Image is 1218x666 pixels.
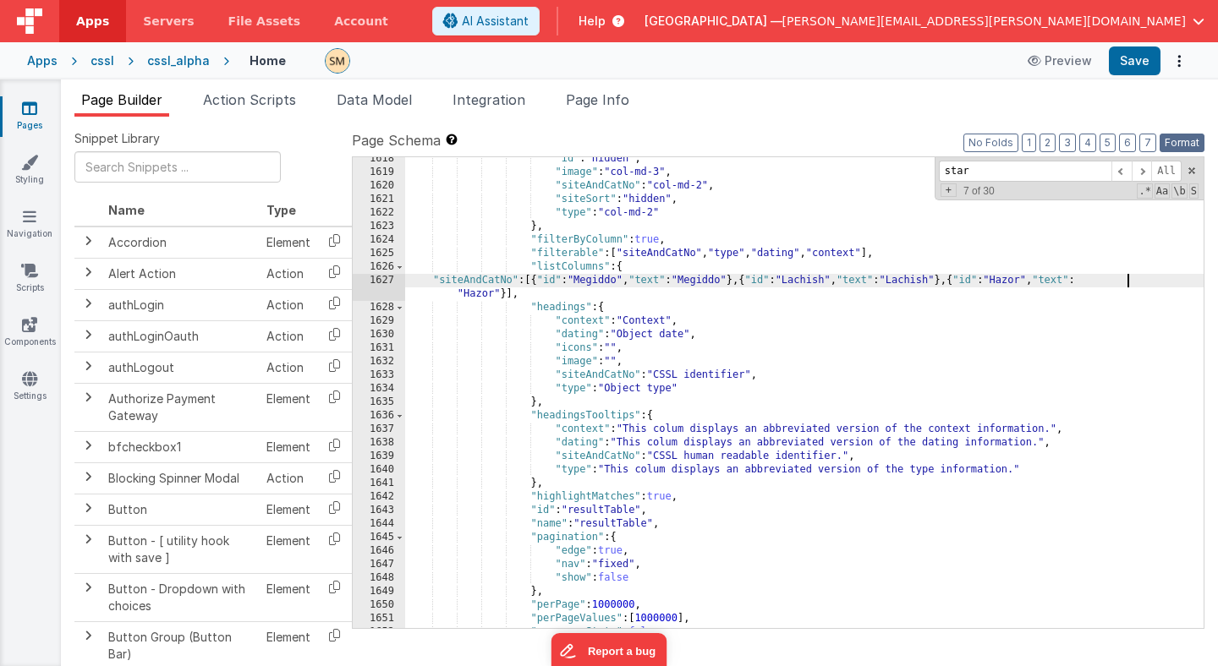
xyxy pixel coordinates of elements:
div: 1637 [353,423,405,436]
span: Data Model [337,91,412,108]
div: 1646 [353,544,405,558]
span: Search In Selection [1189,183,1199,199]
div: 1628 [353,301,405,314]
span: Servers [143,13,194,30]
td: Button - [ utility hook with save ] [101,525,260,573]
h4: Home [250,54,286,67]
span: Page Schema [352,130,441,150]
div: 1641 [353,477,405,490]
div: 1620 [353,179,405,193]
div: cssl_alpha [147,52,210,69]
td: Action [260,289,317,320]
td: Element [260,383,317,431]
td: Action [260,462,317,494]
input: Search for [939,161,1111,182]
div: 1629 [353,314,405,328]
span: Page Info [566,91,629,108]
td: Accordion [101,227,260,259]
div: 1622 [353,206,405,220]
td: bfcheckbox1 [101,431,260,462]
button: [GEOGRAPHIC_DATA] — [PERSON_NAME][EMAIL_ADDRESS][PERSON_NAME][DOMAIN_NAME] [645,13,1204,30]
span: AI Assistant [462,13,529,30]
td: authLogout [101,352,260,383]
td: Action [260,258,317,289]
div: 1652 [353,625,405,639]
td: Blocking Spinner Modal [101,462,260,494]
span: Type [266,203,296,217]
td: Button - Dropdown with choices [101,573,260,621]
button: No Folds [963,134,1018,152]
div: 1638 [353,436,405,450]
td: Element [260,494,317,525]
span: Integration [453,91,525,108]
td: Button [101,494,260,525]
span: Toggel Replace mode [941,183,957,197]
div: 1651 [353,612,405,625]
span: 7 of 30 [957,185,1001,197]
button: 5 [1100,134,1116,152]
span: Apps [76,13,109,30]
div: 1624 [353,233,405,247]
div: 1649 [353,585,405,598]
button: Preview [1018,47,1102,74]
div: 1621 [353,193,405,206]
span: File Assets [228,13,301,30]
div: 1648 [353,571,405,585]
span: Action Scripts [203,91,296,108]
td: Element [260,525,317,573]
td: Action [260,320,317,352]
button: Save [1109,46,1160,75]
div: 1623 [353,220,405,233]
span: Whole Word Search [1171,183,1187,199]
td: authLogin [101,289,260,320]
button: Options [1167,49,1191,73]
span: Alt-Enter [1151,161,1182,182]
td: Alert Action [101,258,260,289]
div: 1627 [353,274,405,301]
button: 2 [1040,134,1056,152]
td: Action [260,352,317,383]
div: Apps [27,52,58,69]
div: 1634 [353,382,405,396]
span: [GEOGRAPHIC_DATA] — [645,13,782,30]
div: 1639 [353,450,405,463]
button: Format [1160,134,1204,152]
span: Page Builder [81,91,162,108]
span: [PERSON_NAME][EMAIL_ADDRESS][PERSON_NAME][DOMAIN_NAME] [782,13,1186,30]
input: Search Snippets ... [74,151,281,183]
button: 7 [1139,134,1156,152]
button: 1 [1022,134,1036,152]
div: 1640 [353,463,405,477]
div: 1633 [353,368,405,382]
span: Help [579,13,606,30]
div: 1643 [353,504,405,517]
div: 1644 [353,517,405,531]
div: 1647 [353,558,405,571]
span: Snippet Library [74,130,160,147]
div: 1619 [353,166,405,179]
img: e9616e60dfe10b317d64a5e98ec8e357 [326,49,349,73]
button: 4 [1079,134,1096,152]
div: 1626 [353,260,405,274]
div: 1618 [353,152,405,166]
div: 1636 [353,409,405,423]
div: 1625 [353,247,405,260]
div: 1630 [353,328,405,341]
td: Element [260,227,317,259]
span: CaseSensitive Search [1155,183,1170,199]
div: 1631 [353,341,405,355]
td: authLoginOauth [101,320,260,352]
div: 1650 [353,598,405,612]
td: Element [260,431,317,462]
button: 6 [1119,134,1136,152]
div: 1645 [353,531,405,544]
div: 1642 [353,490,405,504]
button: AI Assistant [432,7,540,35]
div: 1635 [353,396,405,409]
button: 3 [1059,134,1076,152]
td: Element [260,573,317,621]
td: Authorize Payment Gateway [101,383,260,431]
span: Name [108,203,145,217]
div: 1632 [353,355,405,368]
span: RegExp Search [1137,183,1152,199]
